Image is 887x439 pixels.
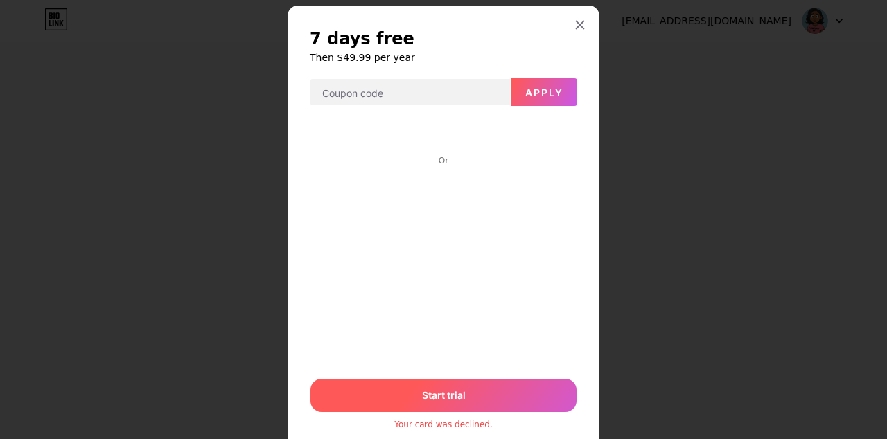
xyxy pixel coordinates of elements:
span: 7 days free [310,28,414,50]
span: Apply [525,87,563,98]
span: Start trial [428,373,459,418]
div: Your card was declined. [394,419,492,430]
button: Apply [511,78,577,106]
iframe: Secure payment input frame [308,168,579,365]
input: Coupon code [310,79,510,107]
iframe: Secure payment button frame [310,118,577,151]
div: Or [436,155,451,166]
h6: Then $49.99 per year [310,51,577,64]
